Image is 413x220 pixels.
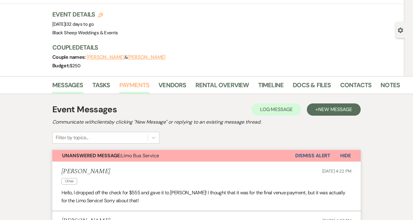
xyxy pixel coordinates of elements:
[340,152,351,159] span: Hide
[330,150,361,162] button: Hide
[318,106,352,113] span: New Message
[52,54,87,60] span: Couple names:
[52,10,118,19] h3: Event Details
[52,30,118,36] span: Black Sheep Weddings & Events
[307,103,361,116] button: +New Message
[52,118,361,126] h2: Communicate with clients by clicking "New Message" or replying to an existing message thread.
[52,43,395,52] h3: Couple Details
[92,80,110,94] a: Tasks
[61,168,110,175] h5: [PERSON_NAME]
[119,80,150,94] a: Payments
[52,80,83,94] a: Messages
[251,103,301,116] button: Log Message
[295,150,330,162] button: Dismiss Alert
[70,63,80,69] span: $250
[195,80,249,94] a: Rental Overview
[52,103,117,116] h1: Event Messages
[52,21,94,27] span: [DATE]
[61,178,77,185] span: Other
[52,62,70,69] span: Budget:
[260,106,293,113] span: Log Message
[381,80,400,94] a: Notes
[61,189,352,204] p: Hello, I dropped off the check for $555 and gave it to [PERSON_NAME]! I thought that it was for t...
[87,54,166,60] span: &
[56,134,88,141] div: Filter by topics...
[87,55,125,60] button: [PERSON_NAME]
[52,150,295,162] button: Unanswered Message:Limo Bus Service
[65,21,94,27] span: |
[258,80,284,94] a: Timeline
[128,55,166,60] button: [PERSON_NAME]
[62,152,121,159] strong: Unanswered Message:
[158,80,186,94] a: Vendors
[398,27,403,33] button: Open lead details
[322,168,352,174] span: [DATE] 4:22 PM
[340,80,372,94] a: Contacts
[66,21,94,27] span: 32 days to go
[293,80,331,94] a: Docs & Files
[62,152,159,159] span: Limo Bus Service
